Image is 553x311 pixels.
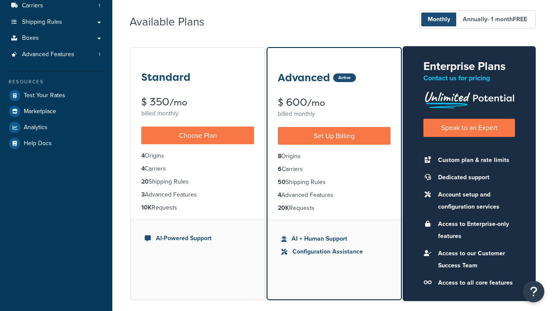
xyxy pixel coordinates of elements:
[99,2,100,10] span: 1
[278,165,282,174] strong: 6
[434,277,515,289] li: Access to all core features
[141,203,152,212] strong: 10K
[141,127,254,144] a: Choose Plan
[278,165,391,174] li: Carriers
[141,72,191,83] h3: Standard
[423,60,515,73] h2: Enterprise Plans
[456,13,534,26] span: Annually
[141,190,254,200] li: Advanced Features
[281,234,387,244] li: AI + Human Support
[278,72,330,83] h3: Advanced
[278,152,281,161] strong: 8
[145,234,251,243] li: AI-Powered Support
[307,97,325,109] small: /mo
[423,89,515,108] img: Unlimited Potential
[22,19,62,26] span: Shipping Rules
[141,97,254,108] div: $ 350
[6,30,106,46] a: Boxes
[6,14,106,30] a: Shipping Rules
[141,151,254,161] li: Origins
[419,10,536,29] button: Monthly Annually- 1 monthFREE
[6,88,106,103] a: Test Your Rates
[22,2,43,10] span: Carriers
[141,177,254,187] li: Shipping Rules
[278,190,391,200] li: Advanced Features
[24,140,52,147] span: Help Docs
[434,171,515,184] li: Dedicated support
[24,108,56,115] span: Marketplace
[513,15,527,24] b: FREE
[434,248,515,272] li: Access to our Customer Success Team
[141,203,254,213] li: Requests
[487,15,527,24] span: - 1 month
[434,189,515,213] li: Account setup and configuration services
[99,51,100,58] span: 1
[278,178,391,187] li: Shipping Rules
[141,190,145,199] strong: 3
[278,152,391,161] li: Origins
[6,78,106,86] div: Resources
[6,104,106,119] a: Marketplace
[141,108,254,120] div: billed monthly
[421,13,457,26] span: Monthly
[278,203,289,213] strong: 20K
[141,151,145,160] strong: 4
[169,96,187,108] small: /mo
[22,35,39,42] span: Boxes
[24,92,65,99] span: Test Your Rates
[6,136,106,151] a: Help Docs
[423,119,515,136] a: Speak to an Expert
[278,178,286,187] strong: 50
[434,218,515,242] li: Access to Enterprise-only features
[423,72,515,84] p: Contact us for pricing
[22,51,74,58] span: Advanced Features
[24,124,48,131] span: Analytics
[141,164,254,174] li: Carriers
[6,120,106,135] a: Analytics
[278,127,391,145] a: Set Up Billing
[141,177,149,186] strong: 20
[278,97,391,108] div: $ 600
[141,164,145,173] strong: 4
[333,73,356,82] div: Active
[434,154,515,166] li: Custom plan & rate limits
[278,190,281,200] strong: 4
[278,203,391,213] li: Requests
[281,247,387,257] li: Configuration Assistance
[278,108,391,120] div: billed monthly
[6,47,106,63] li: Advanced Features
[523,281,544,302] button: Open Resource Center
[130,16,217,28] h2: Available Plans
[6,47,106,63] a: Advanced Features 1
